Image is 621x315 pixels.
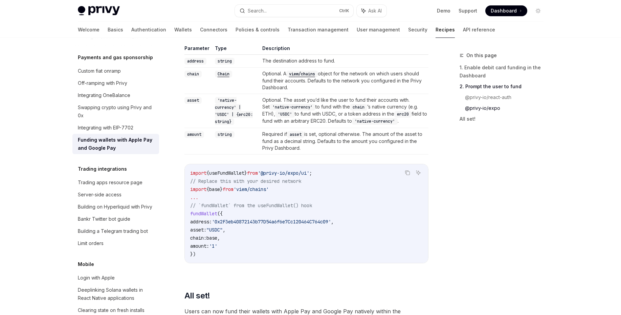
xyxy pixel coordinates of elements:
[260,94,428,128] td: Optional. The asset you’d like the user to fund their accounts with. Set to fund with the ’s nati...
[209,186,220,192] span: base
[72,272,159,284] a: Login with Apple
[275,111,295,118] code: 'USDC'
[72,65,159,77] a: Custom fiat onramp
[215,58,235,65] code: string
[72,176,159,189] a: Trading apps resource page
[206,170,209,176] span: {
[78,203,152,211] div: Building on Hyperliquid with Privy
[215,131,235,138] code: string
[78,67,121,75] div: Custom fiat onramp
[465,92,549,103] a: @privy-io/react-auth
[288,22,349,38] a: Transaction management
[184,290,210,301] span: All set!
[78,227,148,235] div: Building a Telegram trading bot
[78,91,130,99] div: Integrating OneBalance
[212,219,331,225] span: '0x2F3eb40872143b77D54a6f6e7Cc120464C764c09'
[223,227,225,233] span: ,
[209,170,244,176] span: useFundWallet
[72,201,159,213] a: Building on Hyperliquid with Privy
[190,211,217,217] span: fundWallet
[235,5,353,17] button: Search...CtrlK
[206,186,209,192] span: {
[72,225,159,237] a: Building a Telegram trading bot
[78,79,127,87] div: Off-ramping with Privy
[190,251,196,257] span: })
[78,136,155,152] div: Funding wallets with Apple Pay and Google Pay
[78,53,153,62] h5: Payments and gas sponsorship
[190,243,209,249] span: amount:
[339,8,349,14] span: Ctrl K
[331,219,334,225] span: ,
[352,118,398,125] code: 'native-currency'
[78,260,94,268] h5: Mobile
[72,284,159,304] a: Deeplinking Solana wallets in React Native applications
[209,243,217,249] span: '1'
[485,5,527,16] a: Dashboard
[244,170,247,176] span: }
[72,89,159,101] a: Integrating OneBalance
[460,114,549,124] a: All set!
[260,128,428,154] td: Required if is set, optional otherwise. The amount of the asset to fund as a decimal string. Defa...
[287,131,304,138] code: asset
[309,170,312,176] span: ;
[286,71,318,77] code: viem/chains
[190,170,206,176] span: import
[357,5,386,17] button: Ask AI
[206,235,217,241] span: base
[190,186,206,192] span: import
[78,124,133,132] div: Integrating with EIP-7702
[174,22,192,38] a: Wallets
[184,131,204,138] code: amount
[78,165,127,173] h5: Trading integrations
[108,22,123,38] a: Basics
[72,134,159,154] a: Funding wallets with Apple Pay and Google Pay
[408,22,427,38] a: Security
[460,81,549,92] a: 2. Prompt the user to fund
[206,227,223,233] span: "USDC"
[436,22,455,38] a: Recipes
[220,186,223,192] span: }
[357,22,400,38] a: User management
[184,58,206,65] code: address
[190,194,198,200] span: ...
[270,104,315,111] code: 'native-currency'
[223,186,234,192] span: from
[190,227,206,233] span: asset:
[72,122,159,134] a: Integrating with EIP-7702
[260,55,428,68] td: The destination address to fund.
[200,22,227,38] a: Connectors
[414,168,423,177] button: Ask AI
[190,178,301,184] span: // Replace this with your desired network
[72,189,159,201] a: Server-side access
[368,7,382,14] span: Ask AI
[466,51,497,59] span: On this page
[215,71,232,77] code: Chain
[465,103,549,114] a: @privy-io/expo
[78,215,130,223] div: Bankr Twitter bot guide
[78,6,120,16] img: light logo
[78,306,145,314] div: Clearing state on fresh installs
[260,45,428,55] th: Description
[286,71,318,76] a: viem/chains
[491,7,517,14] span: Dashboard
[78,239,104,247] div: Limit orders
[260,68,428,94] td: Optional. A object for the network on which users should fund their accounts. Defaults to the net...
[184,45,212,55] th: Parameter
[234,186,269,192] span: 'viem/chains'
[72,237,159,249] a: Limit orders
[78,103,155,120] div: Swapping crypto using Privy and 0x
[78,191,121,199] div: Server-side access
[533,5,544,16] button: Toggle dark mode
[78,178,142,187] div: Trading apps resource page
[437,7,450,14] a: Demo
[184,97,202,104] code: asset
[72,101,159,122] a: Swapping crypto using Privy and 0x
[72,77,159,89] a: Off-ramping with Privy
[131,22,166,38] a: Authentication
[190,202,312,209] span: // `fundWallet` from the useFundWallet() hook
[78,286,155,302] div: Deeplinking Solana wallets in React Native applications
[248,7,267,15] div: Search...
[247,170,258,176] span: from
[463,22,495,38] a: API reference
[258,170,309,176] span: '@privy-io/expo/ui'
